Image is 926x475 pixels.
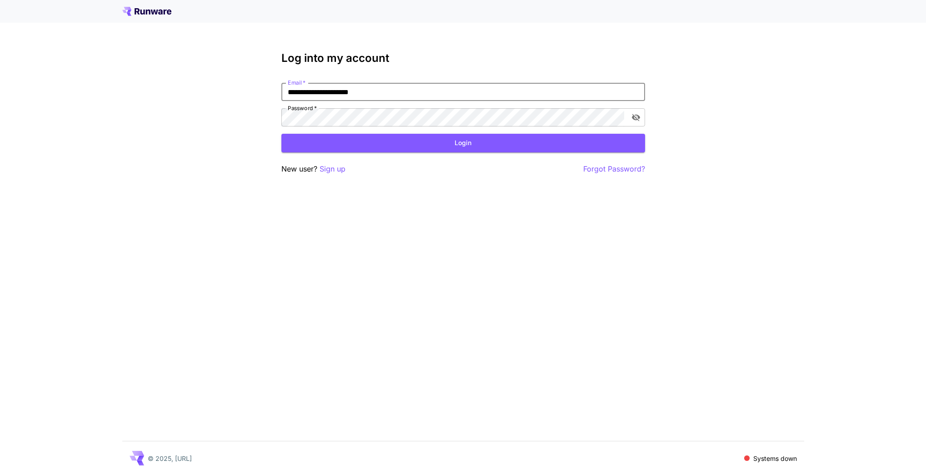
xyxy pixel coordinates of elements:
p: New user? [281,163,345,175]
button: toggle password visibility [628,109,644,126]
label: Password [288,104,317,112]
button: Forgot Password? [583,163,645,175]
h3: Log into my account [281,52,645,65]
p: © 2025, [URL] [148,454,192,463]
button: Login [281,134,645,152]
p: Systems down [753,454,797,463]
button: Sign up [320,163,345,175]
label: Email [288,79,305,86]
